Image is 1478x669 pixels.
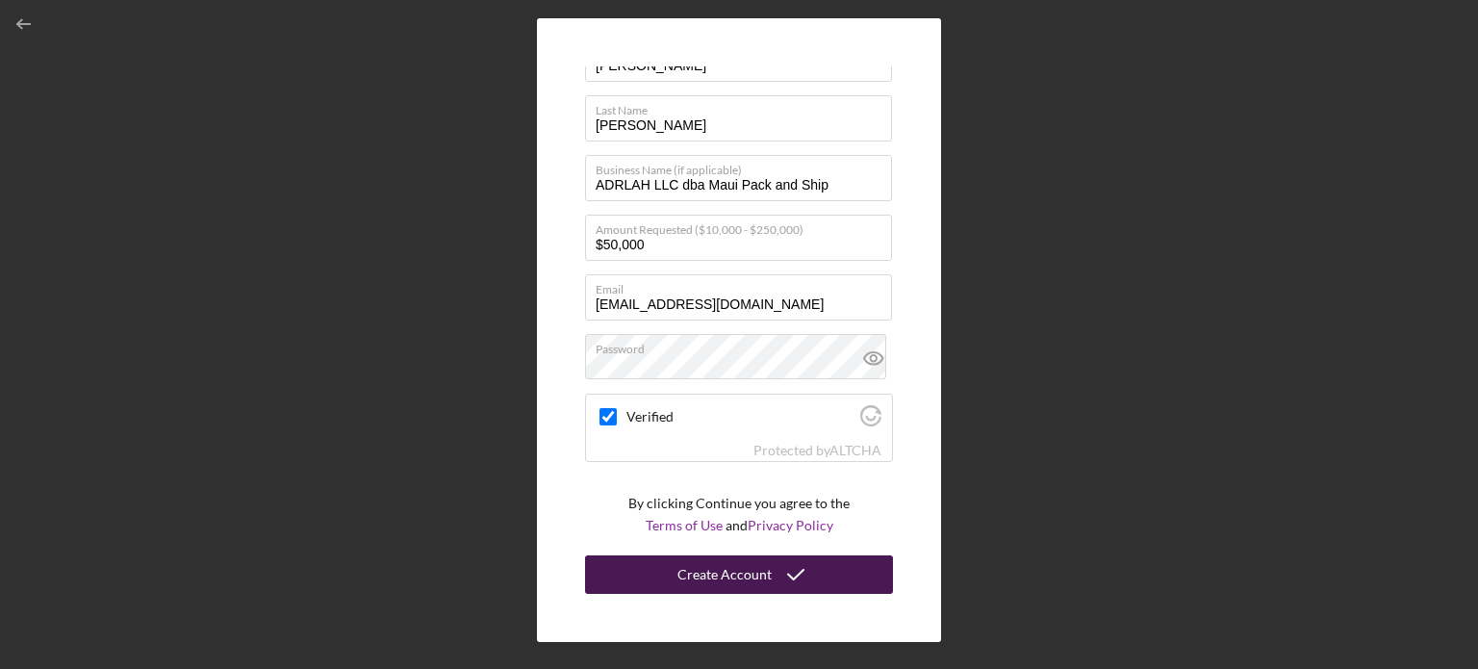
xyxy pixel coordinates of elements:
a: Privacy Policy [748,517,833,533]
label: Last Name [596,96,892,117]
a: Terms of Use [646,517,723,533]
button: Create Account [585,555,893,594]
label: Password [596,335,892,356]
a: Visit Altcha.org [829,442,881,458]
p: By clicking Continue you agree to the and [628,493,850,536]
div: Create Account [677,555,772,594]
label: Business Name (if applicable) [596,156,892,177]
a: Visit Altcha.org [860,413,881,429]
label: Verified [626,409,854,425]
label: Email [596,275,892,296]
label: Amount Requested ($10,000 - $250,000) [596,216,892,237]
div: Protected by [753,443,881,458]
